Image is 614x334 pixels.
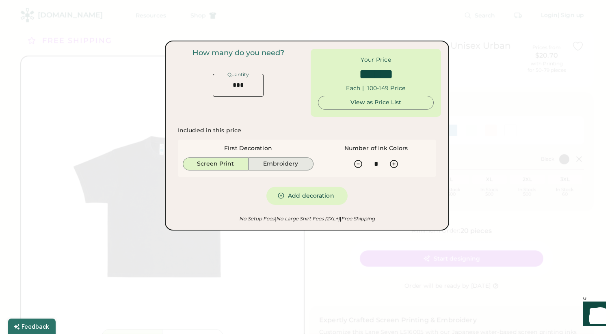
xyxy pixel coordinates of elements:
iframe: Front Chat [575,297,610,332]
font: | [275,215,276,222]
div: First Decoration [224,144,272,153]
button: Add decoration [266,187,348,205]
em: No Large Shirt Fees (2XL+) [275,215,339,222]
div: How many do you need? [192,49,284,58]
font: | [340,215,341,222]
div: Number of Ink Colors [344,144,408,153]
button: Screen Print [183,157,249,170]
button: Embroidery [249,157,314,170]
div: Each | 100-149 Price [346,84,405,93]
em: Free Shipping [340,215,375,222]
div: View as Price List [325,99,427,107]
div: Included in this price [178,127,241,135]
div: Quantity [226,72,251,77]
em: No Setup Fees [239,215,275,222]
div: Your Price [361,56,391,64]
